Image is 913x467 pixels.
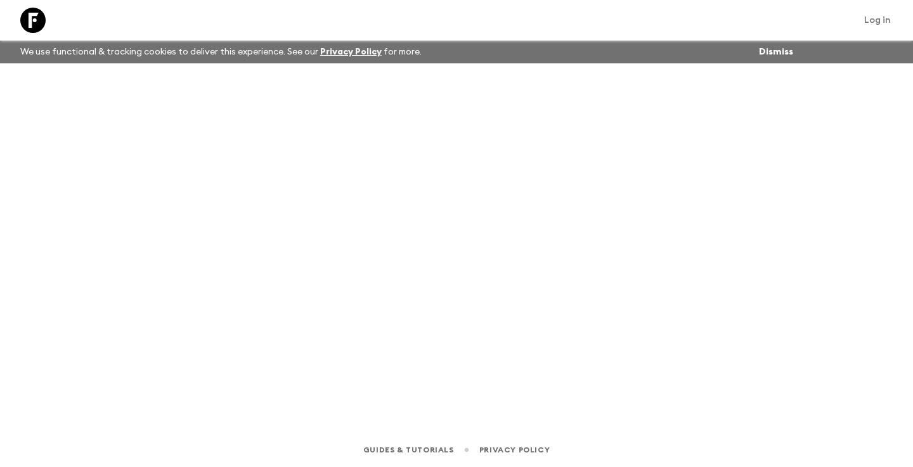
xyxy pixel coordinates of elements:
[363,443,454,457] a: Guides & Tutorials
[857,11,898,29] a: Log in
[479,443,550,457] a: Privacy Policy
[756,43,796,61] button: Dismiss
[320,48,382,56] a: Privacy Policy
[15,41,427,63] p: We use functional & tracking cookies to deliver this experience. See our for more.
